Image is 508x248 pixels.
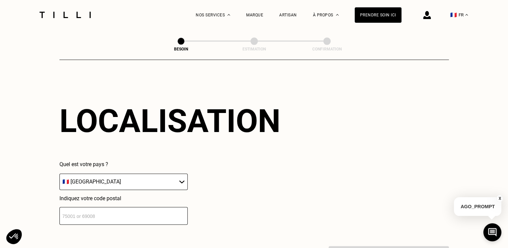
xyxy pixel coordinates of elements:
img: Menu déroulant [227,14,230,16]
div: Estimation [221,47,288,51]
span: 🇫🇷 [450,12,457,18]
p: Indiquez votre code postal [59,195,188,202]
a: Artisan [279,13,297,17]
a: Marque [246,13,263,17]
img: Menu déroulant à propos [336,14,339,16]
img: icône connexion [423,11,431,19]
div: Besoin [148,47,214,51]
button: X [496,195,503,202]
img: Logo du service de couturière Tilli [37,12,93,18]
input: 75001 or 69008 [59,207,188,225]
div: Localisation [59,102,281,140]
a: Prendre soin ici [355,7,401,23]
p: AGO_PROMPT [454,197,501,216]
p: Quel est votre pays ? [59,161,188,167]
img: menu déroulant [465,14,468,16]
div: Confirmation [294,47,360,51]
